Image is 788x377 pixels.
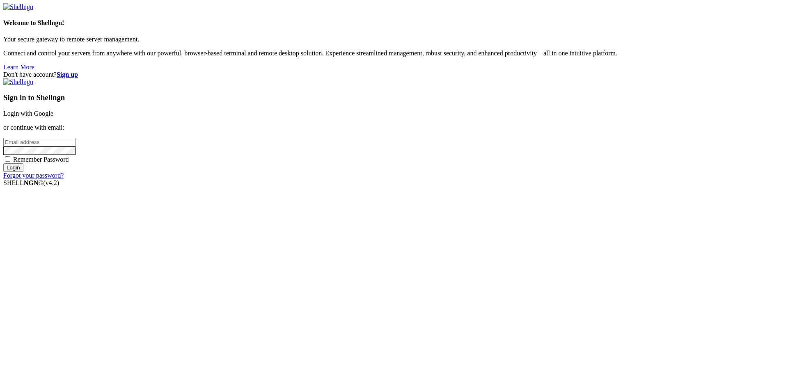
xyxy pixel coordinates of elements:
a: Login with Google [3,110,53,117]
p: Connect and control your servers from anywhere with our powerful, browser-based terminal and remo... [3,50,785,57]
h4: Welcome to Shellngn! [3,19,785,27]
p: or continue with email: [3,124,785,131]
img: Shellngn [3,78,33,86]
span: SHELL © [3,179,59,186]
p: Your secure gateway to remote server management. [3,36,785,43]
input: Login [3,163,23,172]
img: Shellngn [3,3,33,11]
a: Learn More [3,64,34,71]
div: Don't have account? [3,71,785,78]
span: Remember Password [13,156,69,163]
b: NGN [24,179,39,186]
input: Remember Password [5,156,10,162]
span: 4.2.0 [44,179,60,186]
a: Forgot your password? [3,172,64,179]
h3: Sign in to Shellngn [3,93,785,102]
a: Sign up [57,71,78,78]
input: Email address [3,138,76,146]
